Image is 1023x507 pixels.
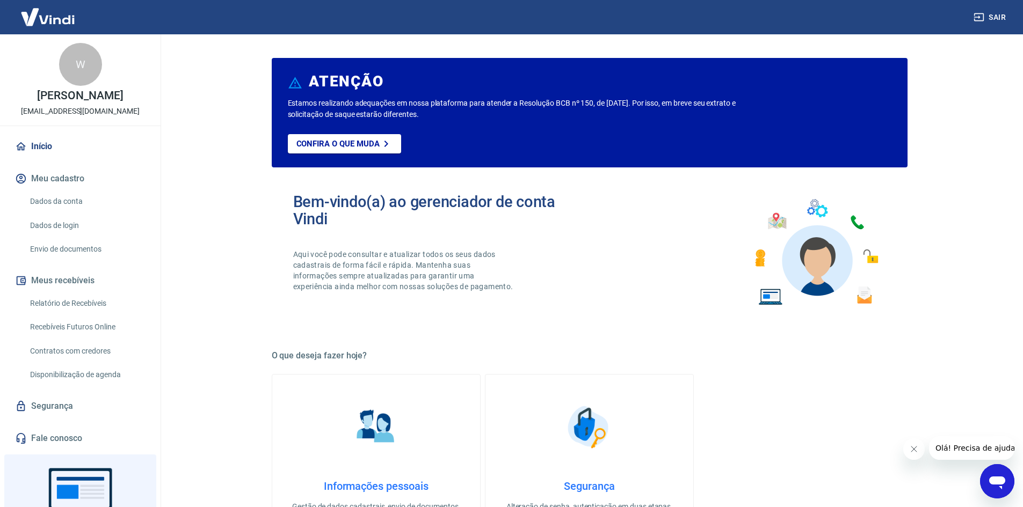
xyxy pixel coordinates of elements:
iframe: Fechar mensagem [903,438,925,460]
h2: Bem-vindo(a) ao gerenciador de conta Vindi [293,193,590,227]
h6: ATENÇÃO [309,76,383,87]
button: Sair [971,8,1010,27]
p: Aqui você pode consultar e atualizar todos os seus dados cadastrais de forma fácil e rápida. Mant... [293,249,516,292]
a: Contratos com credores [26,340,148,362]
a: Disponibilização de agenda [26,364,148,386]
a: Recebíveis Futuros Online [26,316,148,338]
p: [EMAIL_ADDRESS][DOMAIN_NAME] [21,106,140,117]
img: Vindi [13,1,83,33]
div: W [59,43,102,86]
a: Segurança [13,394,148,418]
a: Confira o que muda [288,134,401,153]
button: Meus recebíveis [13,269,148,292]
h5: O que deseja fazer hoje? [272,350,908,361]
h4: Informações pessoais [289,480,463,493]
a: Início [13,135,148,158]
p: Confira o que muda [296,139,380,149]
img: Segurança [562,400,616,454]
a: Dados da conta [26,190,148,212]
a: Envio de documentos [26,238,148,260]
span: Olá! Precisa de ajuda? [6,8,90,16]
p: [PERSON_NAME] [37,90,123,101]
img: Imagem de um avatar masculino com diversos icones exemplificando as funcionalidades do gerenciado... [745,193,886,312]
a: Relatório de Recebíveis [26,292,148,314]
a: Fale conosco [13,427,148,450]
a: Dados de login [26,215,148,237]
img: Informações pessoais [349,400,403,454]
h4: Segurança [503,480,676,493]
iframe: Mensagem da empresa [929,436,1014,460]
button: Meu cadastro [13,167,148,190]
p: Estamos realizando adequações em nossa plataforma para atender a Resolução BCB nº 150, de [DATE].... [288,98,771,120]
iframe: Botão para abrir a janela de mensagens [980,464,1014,498]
